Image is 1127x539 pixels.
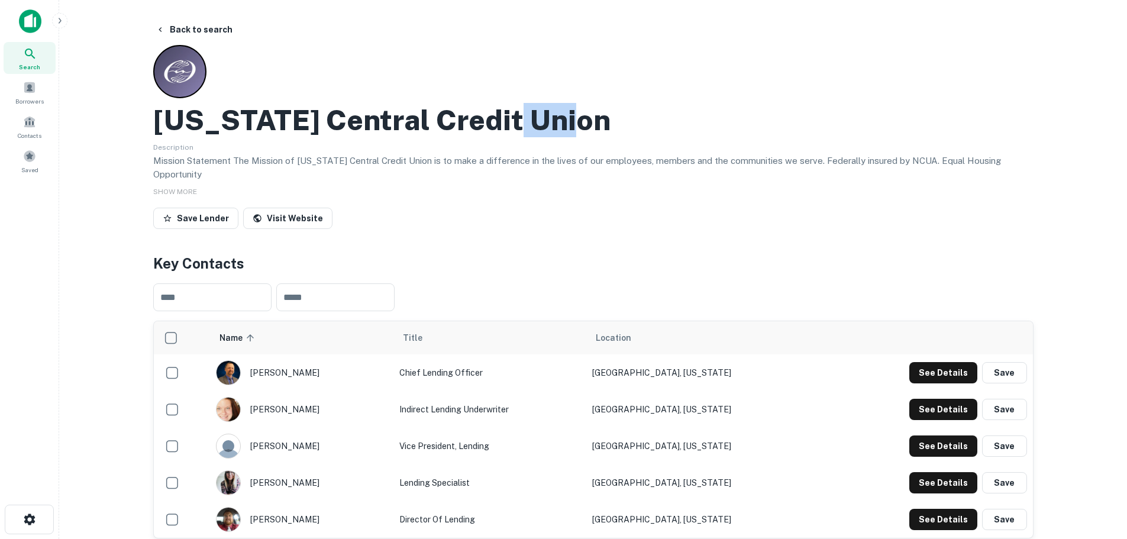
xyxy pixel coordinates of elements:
[596,331,631,345] span: Location
[217,361,240,385] img: 1628040673545
[586,464,826,501] td: [GEOGRAPHIC_DATA], [US_STATE]
[154,321,1033,538] div: scrollable content
[1068,444,1127,501] iframe: Chat Widget
[18,131,41,140] span: Contacts
[909,362,977,383] button: See Details
[393,391,586,428] td: Indirect Lending Underwriter
[153,188,197,196] span: SHOW MORE
[216,507,387,532] div: [PERSON_NAME]
[19,9,41,33] img: capitalize-icon.png
[586,321,826,354] th: Location
[219,331,258,345] span: Name
[909,435,977,457] button: See Details
[393,428,586,464] td: Vice President, Lending
[982,509,1027,530] button: Save
[909,472,977,493] button: See Details
[586,354,826,391] td: [GEOGRAPHIC_DATA], [US_STATE]
[909,509,977,530] button: See Details
[243,208,332,229] a: Visit Website
[393,321,586,354] th: Title
[153,103,611,137] h2: [US_STATE] Central Credit Union
[586,501,826,538] td: [GEOGRAPHIC_DATA], [US_STATE]
[982,362,1027,383] button: Save
[19,62,40,72] span: Search
[153,143,193,151] span: Description
[393,464,586,501] td: Lending Specialist
[982,399,1027,420] button: Save
[393,501,586,538] td: Director of Lending
[217,398,240,421] img: 1725916399769
[982,472,1027,493] button: Save
[4,111,56,143] a: Contacts
[393,354,586,391] td: Chief Lending Officer
[909,399,977,420] button: See Details
[216,470,387,495] div: [PERSON_NAME]
[403,331,438,345] span: Title
[153,253,1034,274] h4: Key Contacts
[982,435,1027,457] button: Save
[21,165,38,175] span: Saved
[586,391,826,428] td: [GEOGRAPHIC_DATA], [US_STATE]
[4,145,56,177] a: Saved
[217,508,240,531] img: 1516485691702
[151,19,237,40] button: Back to search
[217,471,240,495] img: 1547262556919
[217,434,240,458] img: 9c8pery4andzj6ohjkjp54ma2
[586,428,826,464] td: [GEOGRAPHIC_DATA], [US_STATE]
[4,42,56,74] a: Search
[4,76,56,108] a: Borrowers
[15,96,44,106] span: Borrowers
[210,321,393,354] th: Name
[153,208,238,229] button: Save Lender
[216,360,387,385] div: [PERSON_NAME]
[216,434,387,459] div: [PERSON_NAME]
[216,397,387,422] div: [PERSON_NAME]
[153,154,1034,182] p: Mission Statement The Mission of [US_STATE] Central Credit Union is to make a difference in the l...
